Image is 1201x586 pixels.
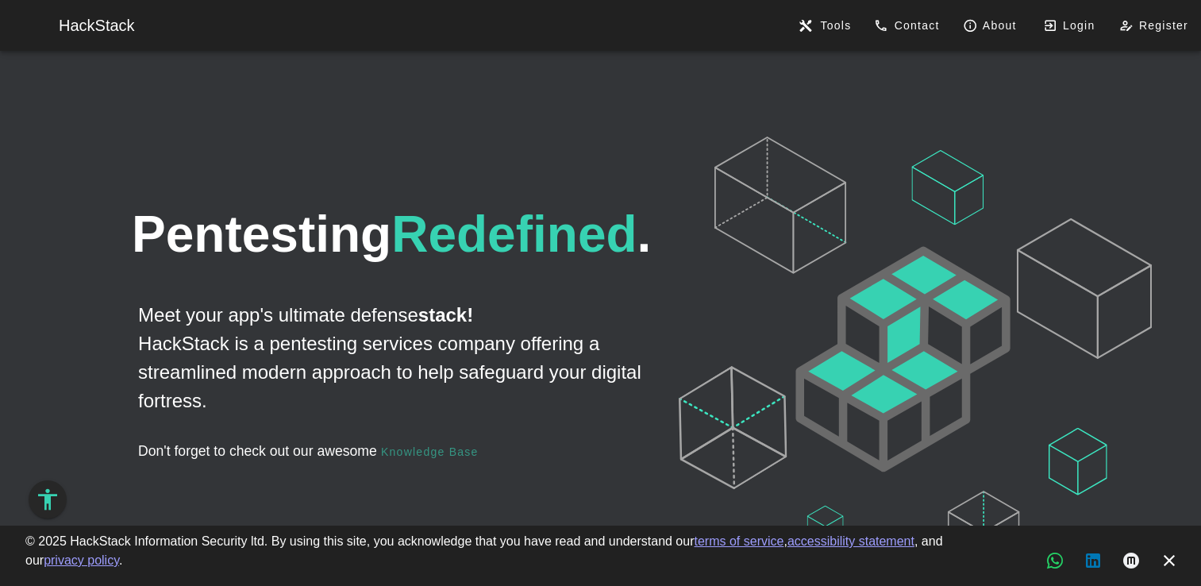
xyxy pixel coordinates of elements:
[29,480,67,519] button: Accessibility Options
[695,534,784,548] a: terms of service
[819,19,851,32] span: Tools
[1074,542,1112,580] a: LinkedIn button, new tab
[1112,542,1150,580] a: Medium articles, new tab
[1048,18,1095,33] span: Login
[380,445,479,458] span: Knowledge Base
[391,206,637,263] span: Redefined
[787,534,914,548] a: accessibility statement
[25,532,991,570] div: © 2025 HackStack Information Security ltd. By using this site, you acknowledge that you have read...
[138,301,660,444] h2: Meet your app's ultimate defense
[138,330,660,415] div: HackStack is a pentesting services company offering a streamlined modern approach to help safegua...
[418,304,473,326] strong: stack!
[368,438,491,466] button: Knowledge Base
[1036,542,1074,580] a: WhatsApp chat, new tab
[59,17,95,34] span: Hack
[968,18,1017,33] span: About
[1124,18,1188,33] span: Register
[132,196,656,272] h1: Pentesting .
[138,438,660,466] div: Don't forget to check out our awesome
[59,14,423,37] div: Stack
[44,553,119,567] a: privacy policy
[879,18,939,33] span: Contact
